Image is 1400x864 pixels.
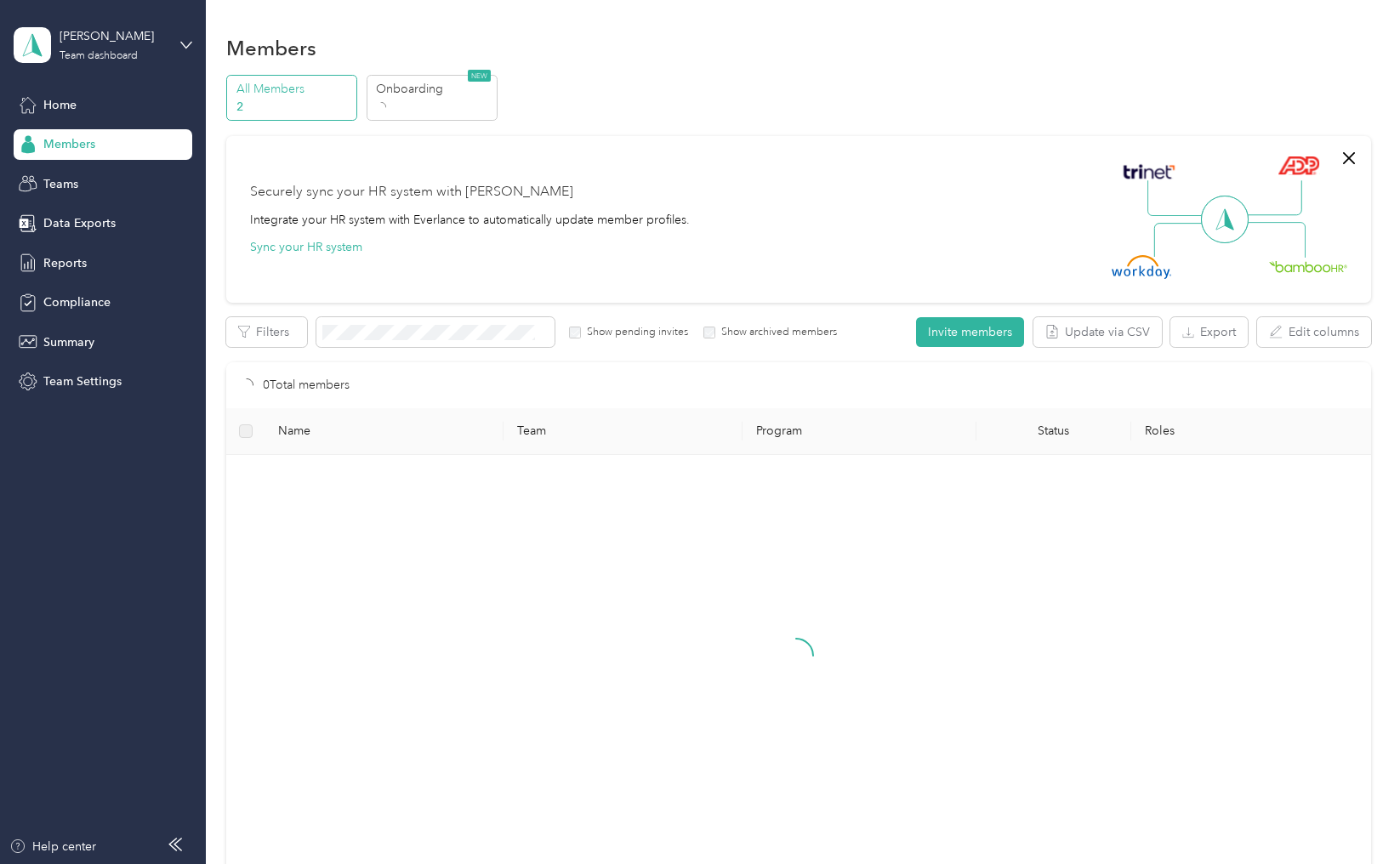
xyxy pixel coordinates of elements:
th: Program [743,408,976,455]
label: Show pending invites [581,325,688,340]
iframe: Everlance-gr Chat Button Frame [1305,769,1400,864]
img: Line Right Down [1246,222,1306,259]
button: Filters [226,317,307,347]
p: All Members [236,80,352,98]
p: Onboarding [376,80,492,98]
label: Show archived members [715,325,837,340]
img: ADP [1278,156,1319,175]
button: Help center [9,838,96,855]
th: Roles [1131,408,1370,455]
button: Sync your HR system [250,238,362,256]
div: Integrate your HR system with Everlance to automatically update member profiles. [250,211,690,229]
img: Trinet [1119,160,1179,184]
span: Team Settings [43,372,122,390]
h1: Members [226,39,316,57]
span: Name [278,423,490,438]
img: BambooHR [1269,260,1347,272]
img: Line Left Down [1153,222,1213,257]
span: Teams [43,175,78,193]
img: Line Left Up [1147,180,1207,217]
span: Data Exports [43,214,116,232]
div: Securely sync your HR system with [PERSON_NAME] [250,182,573,202]
span: NEW [468,70,491,82]
span: Summary [43,333,94,351]
span: Members [43,135,95,153]
p: 2 [236,98,352,116]
button: Update via CSV [1033,317,1162,347]
p: 0 Total members [263,376,350,395]
div: Team dashboard [60,51,138,61]
span: Compliance [43,293,111,311]
img: Workday [1112,255,1171,279]
th: Team [504,408,743,455]
th: Status [976,408,1132,455]
button: Export [1170,317,1248,347]
img: Line Right Up [1243,180,1302,216]
button: Edit columns [1257,317,1371,347]
span: Home [43,96,77,114]
button: Invite members [916,317,1024,347]
th: Name [265,408,504,455]
span: Reports [43,254,87,272]
div: [PERSON_NAME] [60,27,166,45]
